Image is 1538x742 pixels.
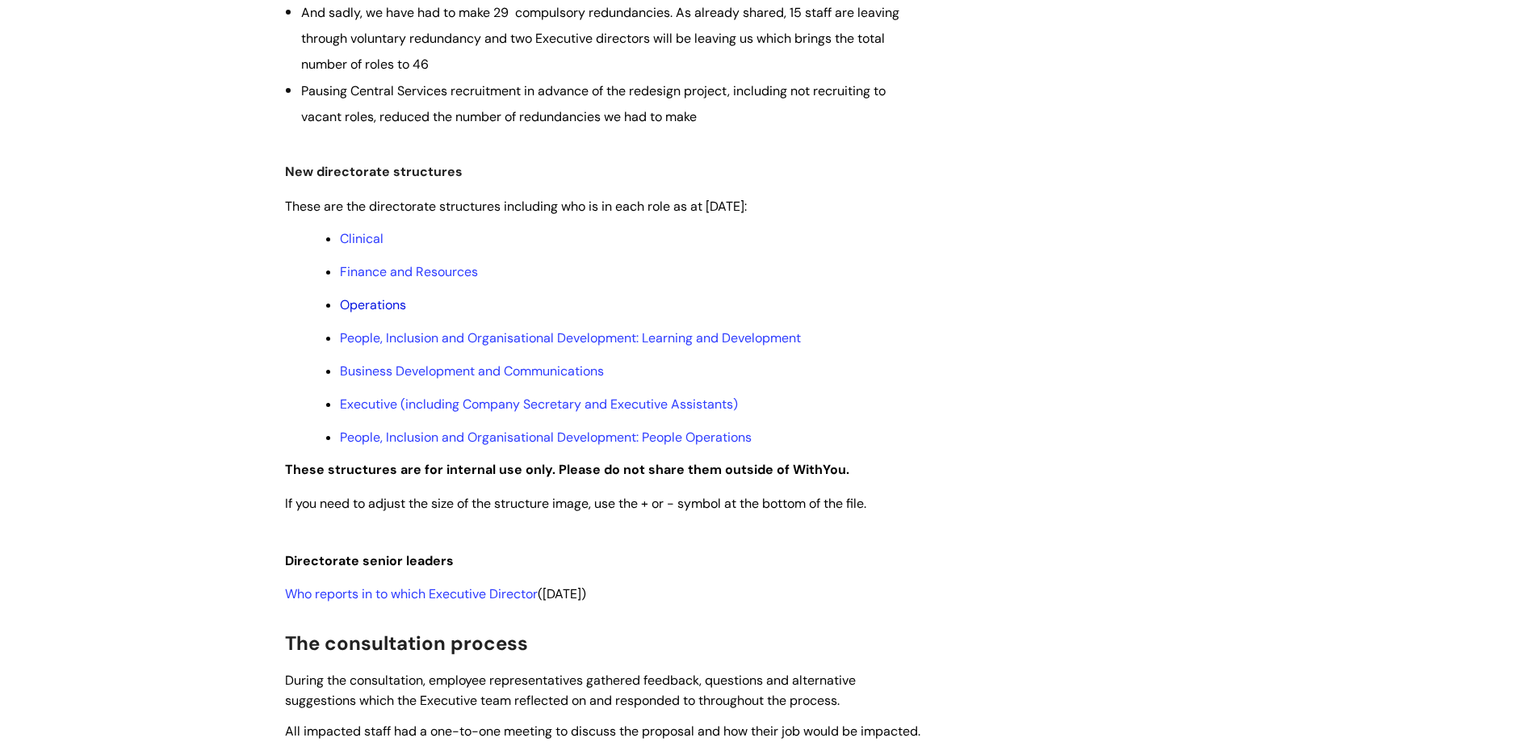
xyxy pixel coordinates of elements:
a: People, Inclusion and Organisational Development: People Operations [340,429,752,446]
a: Business Development and Communications [340,363,604,379]
a: Operations [340,296,406,313]
a: Who reports in to which Executive Director [285,585,538,602]
strong: These structures are for internal use only. Please do not share them outside of WithYou. [285,461,849,478]
span: If you need to adjust the size of the structure image, use the + or - symbol at the bottom of the... [285,495,866,512]
span: ([DATE]) [285,585,586,602]
a: Executive (including Company Secretary and Executive Assistants) [340,396,738,413]
span: All impacted staff had a one-to-one meeting to discuss the proposal and how their job would be im... [285,723,920,740]
span: During the consultation, employee representatives gathered feedback, questions and alternative su... [285,672,856,709]
span: These are the directorate structures including who is in each role as at [DATE]: [285,198,747,215]
span: And sadly, we have had to make 29 compulsory redundancies. As already shared, 15 staff are leavin... [301,4,899,73]
a: People, Inclusion and Organisational Development: Learning and Development [340,329,801,346]
span: Directorate senior leaders [285,552,454,569]
a: Finance and Resources [340,263,478,280]
span: Pausing Central Services recruitment in advance of the redesign project, including not recruiting... [301,82,886,125]
a: Clinical [340,230,383,247]
span: New directorate structures [285,163,463,180]
span: The consultation process [285,631,528,656]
